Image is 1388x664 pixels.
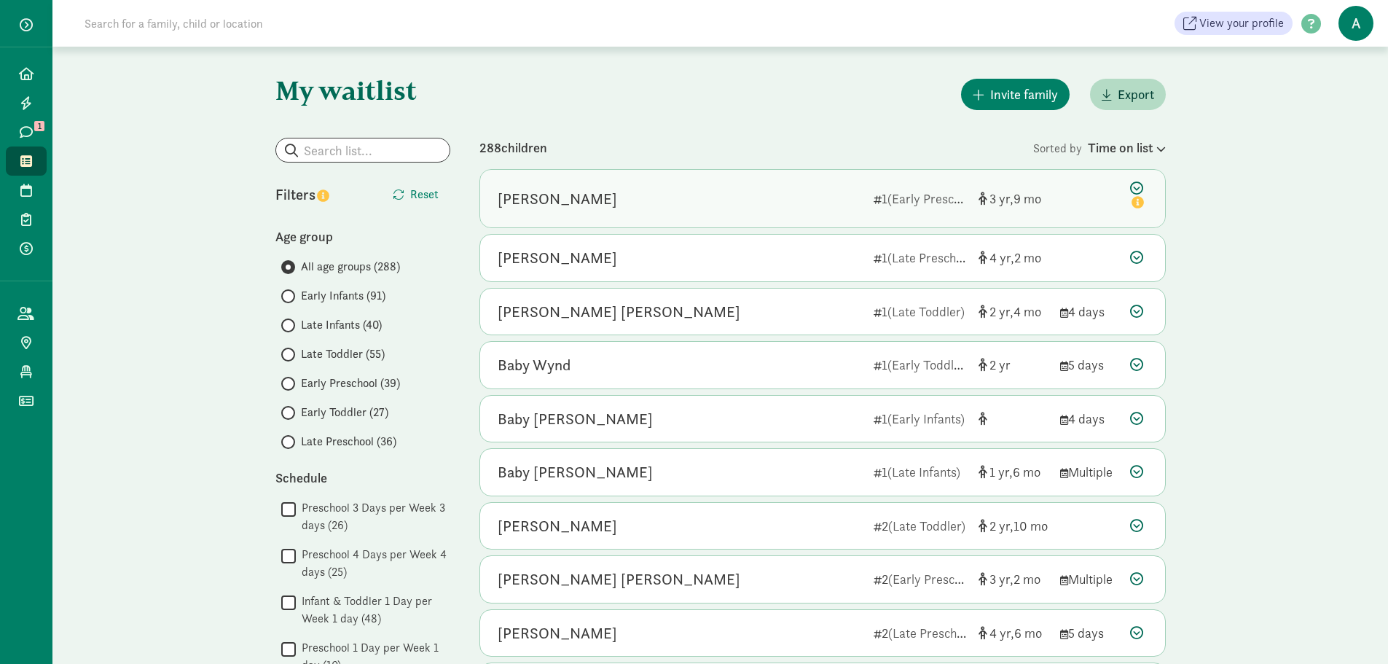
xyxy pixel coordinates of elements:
button: Reset [381,180,450,209]
div: Baby Greenwald [498,461,653,484]
div: 1 [874,248,967,267]
div: [object Object] [979,189,1048,208]
div: 5 days [1060,355,1118,375]
span: (Early Preschool) [888,571,981,587]
div: Schedule [275,468,450,488]
span: 4 [989,625,1014,641]
span: Reset [410,186,439,203]
label: Preschool 3 Days per Week 3 days (26) [296,499,450,534]
span: Invite family [990,85,1058,104]
button: Invite family [961,79,1070,110]
div: 1 [874,355,967,375]
span: Late Infants (40) [301,316,382,334]
span: 6 [1013,464,1040,480]
label: Preschool 4 Days per Week 4 days (25) [296,546,450,581]
button: Export [1090,79,1166,110]
div: Hadley Grace Lesch [498,300,740,324]
span: 2 [989,303,1013,320]
span: (Early Toddler) [887,356,969,373]
span: A [1338,6,1373,41]
input: Search for a family, child or location [76,9,485,38]
span: 4 [1013,303,1041,320]
h1: My waitlist [275,76,450,105]
span: (Late Infants) [887,464,960,480]
span: 1 [989,464,1013,480]
span: Late Preschool (36) [301,433,396,450]
span: (Late Toddler) [888,517,965,534]
div: Waden Wynd [498,622,617,645]
div: Baby Caskey [498,407,653,431]
div: 288 children [479,138,1033,157]
div: Filters [275,184,363,206]
span: 9 [1013,190,1041,207]
span: 2 [989,517,1013,534]
div: [object Object] [979,302,1048,321]
div: 1 [874,462,967,482]
span: (Early Preschool) [887,190,981,207]
span: 4 [989,249,1014,266]
span: (Late Preschool) [888,625,977,641]
div: [object Object] [979,248,1048,267]
span: 10 [1013,517,1048,534]
div: 2 [874,623,967,643]
div: David Skelly [498,187,617,211]
div: 1 [874,189,967,208]
input: Search list... [276,138,450,162]
div: 4 days [1060,302,1118,321]
span: View your profile [1199,15,1284,32]
div: [object Object] [979,569,1048,589]
div: 1 [874,302,967,321]
span: 2 [989,356,1011,373]
div: 4 days [1060,409,1118,429]
div: [object Object] [979,623,1048,643]
div: 5 days [1060,623,1118,643]
a: View your profile [1175,12,1293,35]
div: [object Object] [979,409,1048,429]
span: 3 [989,190,1013,207]
span: 2 [1013,571,1040,587]
span: (Late Toddler) [887,303,965,320]
span: 1 [34,121,44,131]
span: Early Toddler (27) [301,404,388,421]
span: (Early Infants) [887,410,965,427]
div: Age group [275,227,450,246]
span: All age groups (288) [301,258,400,276]
div: Multiple [1060,462,1118,482]
div: Time on list [1088,138,1166,157]
div: Baby Wynd [498,354,571,377]
a: 1 [6,117,47,147]
div: Reyven Veloso [498,515,617,538]
span: Export [1118,85,1154,104]
div: 1 [874,409,967,429]
div: Sorted by [1033,138,1166,157]
div: Multiple [1060,569,1118,589]
label: Infant & Toddler 1 Day per Week 1 day (48) [296,593,450,628]
span: 6 [1014,625,1042,641]
span: Early Infants (91) [301,287,385,305]
div: [object Object] [979,355,1048,375]
span: (Late Preschool) [887,249,976,266]
div: [object Object] [979,462,1048,482]
div: Roland Carlson [498,246,617,270]
div: 2 [874,516,967,536]
span: 3 [989,571,1013,587]
span: Late Toddler (55) [301,345,385,363]
span: 2 [1014,249,1041,266]
div: [object Object] [979,516,1048,536]
span: Early Preschool (39) [301,375,400,392]
div: Aylin Lopez Baray [498,568,740,591]
div: 2 [874,569,967,589]
iframe: Chat Widget [1315,594,1388,664]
